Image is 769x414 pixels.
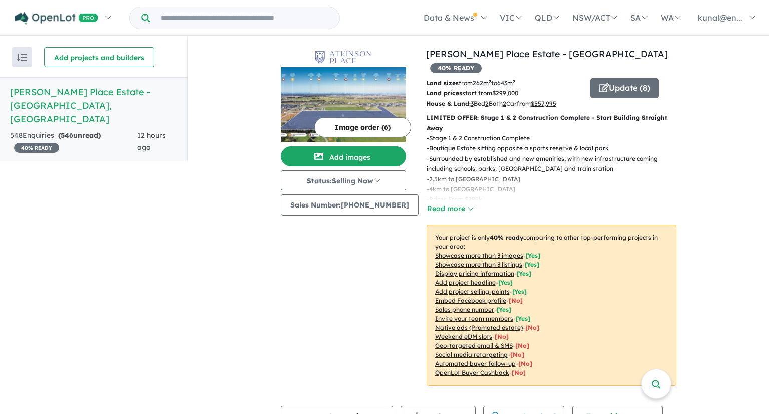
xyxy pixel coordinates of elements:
button: Sales Number:[PHONE_NUMBER] [281,194,419,216]
strong: ( unread) [58,131,101,140]
u: Showcase more than 3 images [435,252,523,259]
u: Add project headline [435,279,496,286]
img: Atkinson Place Estate - Truganina [281,67,406,142]
p: - Boutique Estate sitting opposite a sports reserve & local park [427,143,684,153]
p: from [426,78,583,88]
u: 3 [471,100,474,107]
button: Image order (6) [314,117,411,137]
a: [PERSON_NAME] Place Estate - [GEOGRAPHIC_DATA] [426,48,668,60]
span: [No] [495,333,509,340]
sup: 2 [489,79,491,84]
p: - Surrounded by established and new amenities, with new infrastructure coming including schools, ... [427,154,684,174]
b: 40 % ready [490,234,523,241]
u: Social media retargeting [435,351,508,358]
u: OpenLot Buyer Cashback [435,369,509,376]
p: start from [426,88,583,98]
p: - 4km to [GEOGRAPHIC_DATA] [427,184,684,194]
u: Sales phone number [435,306,494,313]
span: 40 % READY [14,143,59,153]
button: Status:Selling Now [281,170,406,190]
b: House & Land: [426,100,471,107]
span: [ Yes ] [517,270,531,277]
span: 40 % READY [430,63,482,73]
u: Invite your team members [435,315,513,322]
b: Land sizes [426,79,459,87]
div: 548 Enquir ies [10,130,137,154]
h5: [PERSON_NAME] Place Estate - [GEOGRAPHIC_DATA] , [GEOGRAPHIC_DATA] [10,85,177,126]
p: - Prices From $299k [427,194,684,204]
u: Weekend eDM slots [435,333,492,340]
button: Read more [427,203,474,215]
u: $ 557,995 [531,100,556,107]
p: - Stage 1 & 2 Construction Complete [427,133,684,143]
p: LIMITED OFFER: Stage 1 & 2 Construction Complete - Start Building Straight Away [427,113,676,133]
u: Native ads (Promoted estate) [435,324,523,331]
span: [No] [512,369,526,376]
u: 2 [485,100,489,107]
u: Automated buyer follow-up [435,360,516,367]
u: Embed Facebook profile [435,297,506,304]
span: [ Yes ] [526,252,540,259]
a: Atkinson Place Estate - Truganina LogoAtkinson Place Estate - Truganina [281,47,406,142]
input: Try estate name, suburb, builder or developer [152,7,337,29]
span: [No] [510,351,524,358]
u: Display pricing information [435,270,514,277]
sup: 2 [513,79,515,84]
u: 262 m [473,79,491,87]
span: to [491,79,515,87]
p: - 2.5km to [GEOGRAPHIC_DATA] [427,174,684,184]
button: Update (8) [590,78,659,98]
span: [ Yes ] [498,279,513,286]
button: Add images [281,146,406,166]
u: Showcase more than 3 listings [435,261,522,268]
span: [ Yes ] [512,288,527,295]
span: [No] [518,360,532,367]
p: Bed Bath Car from [426,99,583,109]
img: Openlot PRO Logo White [15,12,98,25]
img: sort.svg [17,54,27,61]
span: [ Yes ] [516,315,530,322]
span: 546 [61,131,73,140]
span: 12 hours ago [137,131,166,152]
u: 643 m [497,79,515,87]
u: Geo-targeted email & SMS [435,342,513,349]
span: [No] [525,324,539,331]
img: Atkinson Place Estate - Truganina Logo [285,51,402,63]
span: [ Yes ] [525,261,539,268]
u: $ 299,000 [492,89,518,97]
b: Land prices [426,89,462,97]
span: [No] [515,342,529,349]
p: Your project is only comparing to other top-performing projects in your area: - - - - - - - - - -... [427,225,676,386]
span: kunal@en... [698,13,742,23]
span: [ Yes ] [497,306,511,313]
u: Add project selling-points [435,288,510,295]
span: [ No ] [509,297,523,304]
button: Add projects and builders [44,47,154,67]
u: 2 [503,100,506,107]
